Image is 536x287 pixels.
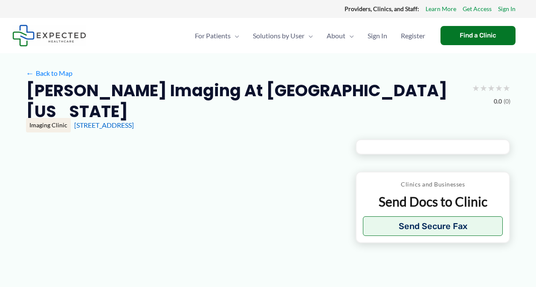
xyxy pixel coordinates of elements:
[26,67,72,80] a: ←Back to Map
[231,21,239,51] span: Menu Toggle
[26,80,465,122] h2: [PERSON_NAME] Imaging at [GEOGRAPHIC_DATA][US_STATE]
[188,21,432,51] nav: Primary Site Navigation
[504,96,510,107] span: (0)
[503,80,510,96] span: ★
[195,21,231,51] span: For Patients
[320,21,361,51] a: AboutMenu Toggle
[440,26,516,45] a: Find a Clinic
[12,25,86,46] img: Expected Healthcare Logo - side, dark font, small
[480,80,487,96] span: ★
[487,80,495,96] span: ★
[246,21,320,51] a: Solutions by UserMenu Toggle
[361,21,394,51] a: Sign In
[345,21,354,51] span: Menu Toggle
[401,21,425,51] span: Register
[74,121,134,129] a: [STREET_ADDRESS]
[494,96,502,107] span: 0.0
[426,3,456,14] a: Learn More
[368,21,387,51] span: Sign In
[463,3,492,14] a: Get Access
[26,69,34,77] span: ←
[304,21,313,51] span: Menu Toggle
[327,21,345,51] span: About
[188,21,246,51] a: For PatientsMenu Toggle
[363,179,503,190] p: Clinics and Businesses
[363,216,503,236] button: Send Secure Fax
[495,80,503,96] span: ★
[253,21,304,51] span: Solutions by User
[472,80,480,96] span: ★
[498,3,516,14] a: Sign In
[26,118,71,132] div: Imaging Clinic
[345,5,419,12] strong: Providers, Clinics, and Staff:
[363,193,503,210] p: Send Docs to Clinic
[394,21,432,51] a: Register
